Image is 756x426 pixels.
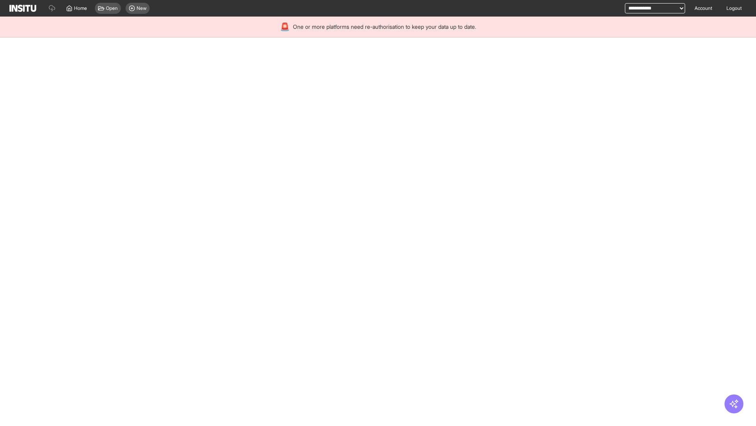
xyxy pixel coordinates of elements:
[9,5,36,12] img: Logo
[137,5,146,11] span: New
[293,23,476,31] span: One or more platforms need re-authorisation to keep your data up to date.
[106,5,118,11] span: Open
[74,5,87,11] span: Home
[280,21,290,32] div: 🚨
